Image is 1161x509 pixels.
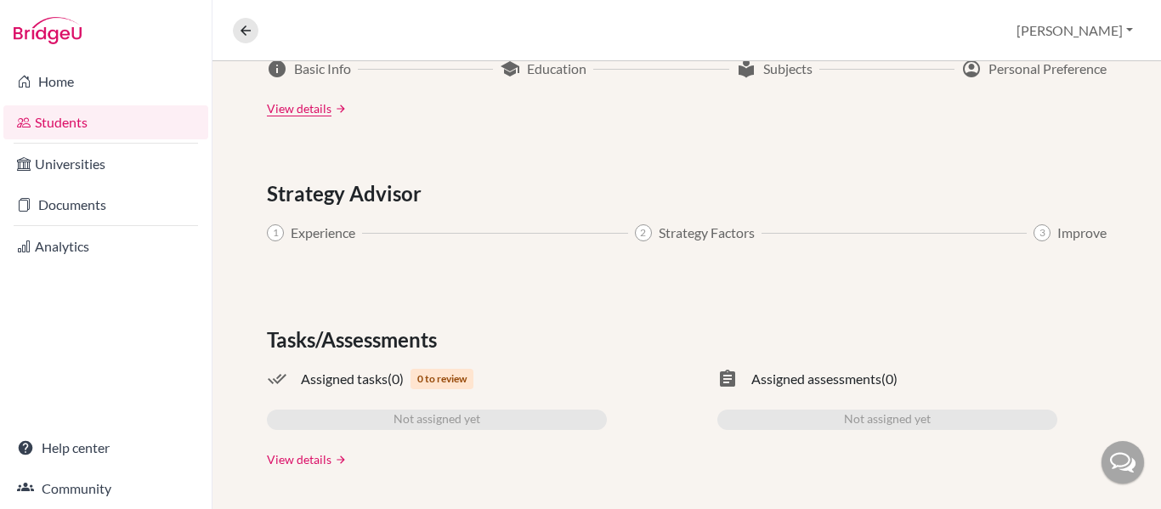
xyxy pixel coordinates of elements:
img: Bridge-U [14,17,82,44]
span: (0) [881,369,898,389]
span: Assigned assessments [751,369,881,389]
a: Home [3,65,208,99]
span: account_circle [961,59,982,79]
span: Tasks/Assessments [267,325,444,355]
span: 1 [267,224,284,241]
a: Universities [3,147,208,181]
span: assignment [717,369,738,389]
span: 2 [635,224,652,241]
span: local_library [736,59,756,79]
span: Improve [1057,223,1107,243]
span: Personal Preference [988,59,1107,79]
button: [PERSON_NAME] [1009,14,1141,47]
span: Help [38,12,73,27]
span: Education [527,59,586,79]
span: Strategy Factors [659,223,755,243]
span: 0 to review [411,369,473,389]
span: (0) [388,369,404,389]
a: Help center [3,431,208,465]
a: Students [3,105,208,139]
span: school [500,59,520,79]
span: Basic Info [294,59,351,79]
a: View details [267,450,331,468]
span: info [267,59,287,79]
a: arrow_forward [331,454,347,466]
span: Strategy Advisor [267,178,428,209]
span: Not assigned yet [844,410,931,430]
a: View details [267,99,331,117]
a: arrow_forward [331,103,347,115]
a: Documents [3,188,208,222]
span: 3 [1034,224,1051,241]
span: Subjects [763,59,813,79]
a: Analytics [3,229,208,263]
span: done_all [267,369,287,389]
a: Community [3,472,208,506]
span: Assigned tasks [301,369,388,389]
span: Not assigned yet [394,410,480,430]
span: Experience [291,223,355,243]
